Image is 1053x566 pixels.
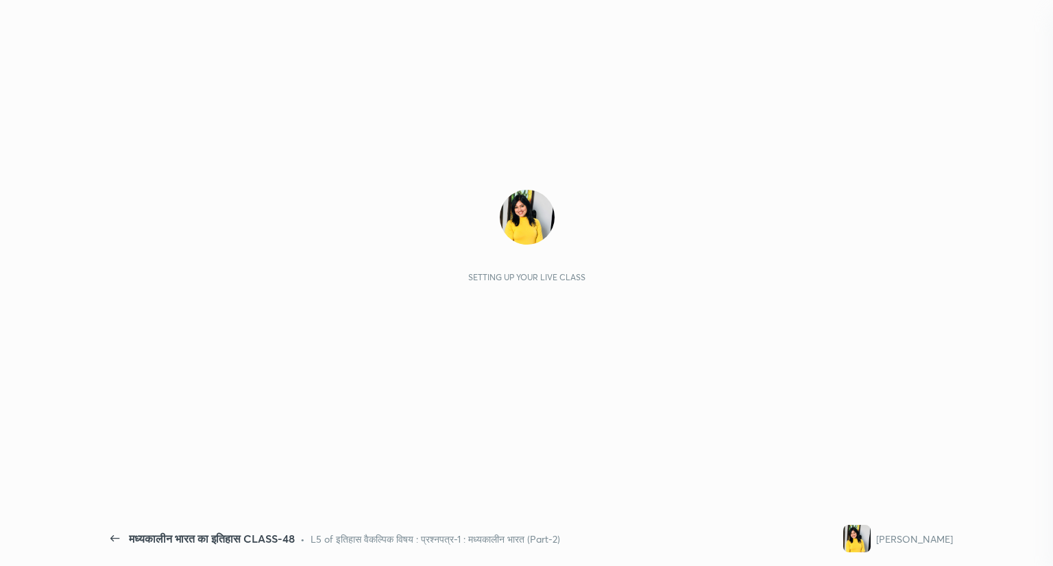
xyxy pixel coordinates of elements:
[311,532,560,546] div: L5 of इतिहास वैकल्पिक विषय : प्रश्नपत्र-1 : मध्यकालीन भारत (Part-2)
[468,272,585,282] div: Setting up your live class
[129,530,295,547] div: मध्यकालीन भारत का इतिहास CLASS-48
[500,190,555,245] img: b7ff81f82511446cb470fc7d5bf18fca.jpg
[300,532,305,546] div: •
[843,525,871,552] img: b7ff81f82511446cb470fc7d5bf18fca.jpg
[876,532,953,546] div: [PERSON_NAME]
